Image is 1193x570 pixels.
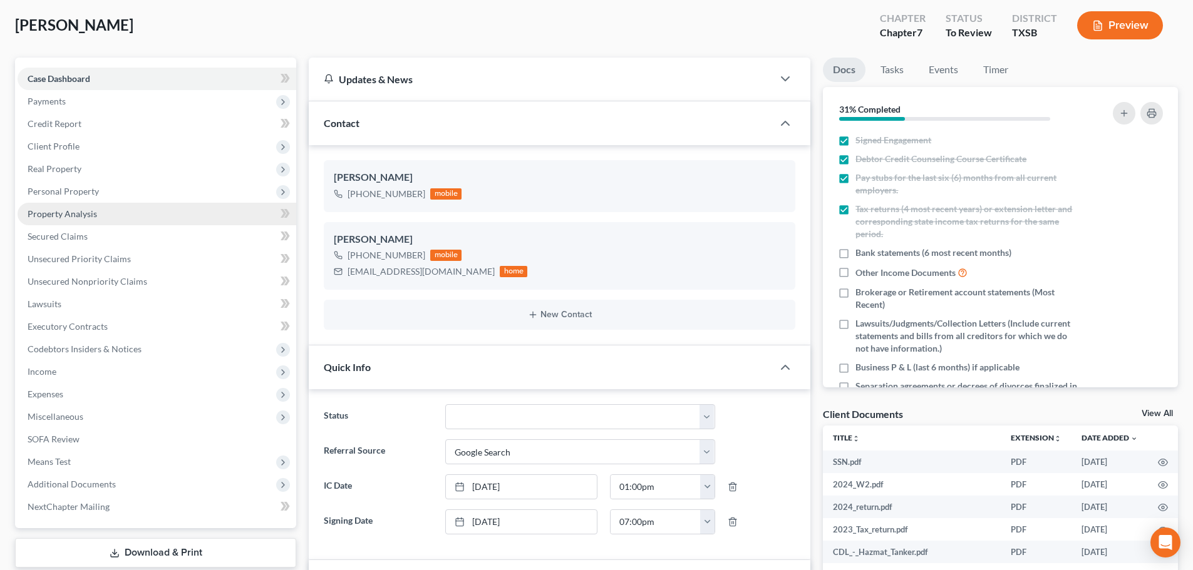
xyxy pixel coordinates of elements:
div: [PERSON_NAME] [334,232,785,247]
label: Status [318,404,438,429]
a: Secured Claims [18,225,296,248]
span: [PERSON_NAME] [15,16,133,34]
a: Date Added expand_more [1082,433,1138,442]
strong: 31% Completed [839,104,901,115]
span: Payments [28,96,66,106]
a: Case Dashboard [18,68,296,90]
div: [PHONE_NUMBER] [348,249,425,262]
td: 2023_Tax_return.pdf [823,518,1001,541]
div: Chapter [880,11,926,26]
a: Credit Report [18,113,296,135]
span: Case Dashboard [28,73,90,84]
span: Means Test [28,456,71,467]
div: To Review [946,26,992,40]
a: Extensionunfold_more [1011,433,1061,442]
div: [PERSON_NAME] [334,170,785,185]
input: -- : -- [611,475,701,499]
span: Contact [324,117,359,129]
div: [EMAIL_ADDRESS][DOMAIN_NAME] [348,265,495,278]
a: Titleunfold_more [833,433,860,442]
td: CDL_-_Hazmat_Tanker.pdf [823,541,1001,563]
td: SSN.pdf [823,450,1001,473]
span: Additional Documents [28,479,116,489]
td: [DATE] [1072,496,1148,518]
span: Other Income Documents [855,267,956,279]
div: Status [946,11,992,26]
a: Property Analysis [18,203,296,225]
a: [DATE] [446,475,597,499]
a: Events [919,58,968,82]
span: Debtor Credit Counseling Course Certificate [855,153,1026,165]
td: PDF [1001,541,1072,563]
div: Open Intercom Messenger [1150,527,1180,557]
a: Executory Contracts [18,315,296,338]
td: [DATE] [1072,518,1148,541]
td: PDF [1001,450,1072,473]
div: Updates & News [324,73,758,86]
input: -- : -- [611,510,701,534]
a: SOFA Review [18,428,296,450]
div: District [1012,11,1057,26]
span: Personal Property [28,186,99,196]
a: Timer [973,58,1018,82]
span: Unsecured Nonpriority Claims [28,276,147,287]
div: Chapter [880,26,926,40]
span: Secured Claims [28,231,88,242]
td: 2024_return.pdf [823,496,1001,518]
i: expand_more [1130,435,1138,442]
a: Lawsuits [18,293,296,315]
div: TXSB [1012,26,1057,40]
div: home [500,266,527,277]
span: NextChapter Mailing [28,501,110,512]
a: View All [1142,409,1173,418]
td: PDF [1001,473,1072,496]
span: Lawsuits/Judgments/Collection Letters (Include current statements and bills from all creditors fo... [855,317,1078,355]
a: Tasks [870,58,914,82]
a: Docs [823,58,865,82]
a: Download & Print [15,538,296,567]
td: [DATE] [1072,541,1148,563]
span: Separation agreements or decrees of divorces finalized in the past 2 years [855,380,1078,405]
div: mobile [430,188,462,200]
div: mobile [430,250,462,261]
div: [PHONE_NUMBER] [348,188,425,200]
span: Unsecured Priority Claims [28,253,131,264]
td: [DATE] [1072,473,1148,496]
span: Income [28,366,56,377]
span: Expenses [28,389,63,399]
span: Executory Contracts [28,321,108,332]
td: 2024_W2.pdf [823,473,1001,496]
i: unfold_more [1054,435,1061,442]
span: Tax returns (4 most recent years) or extension letter and corresponding state income tax returns ... [855,203,1078,240]
span: Signed Engagement [855,134,931,146]
span: Property Analysis [28,208,97,219]
i: unfold_more [852,435,860,442]
span: Credit Report [28,118,81,129]
label: Signing Date [318,509,438,534]
a: Unsecured Nonpriority Claims [18,270,296,293]
td: PDF [1001,496,1072,518]
span: Brokerage or Retirement account statements (Most Recent) [855,286,1078,311]
div: Client Documents [823,407,903,420]
label: Referral Source [318,439,438,464]
a: [DATE] [446,510,597,534]
span: Quick Info [324,361,371,373]
span: Bank statements (6 most recent months) [855,247,1011,259]
button: New Contact [334,310,785,320]
a: Unsecured Priority Claims [18,248,296,270]
span: Pay stubs for the last six (6) months from all current employers. [855,171,1078,196]
span: Lawsuits [28,298,61,309]
td: [DATE] [1072,450,1148,473]
label: IC Date [318,474,438,499]
td: PDF [1001,518,1072,541]
a: NextChapter Mailing [18,496,296,518]
span: Client Profile [28,141,80,151]
span: Miscellaneous [28,411,83,422]
span: Business P & L (last 6 months) if applicable [855,361,1020,374]
span: Codebtors Insiders & Notices [28,344,142,354]
span: 7 [917,26,922,38]
span: Real Property [28,163,81,174]
button: Preview [1077,11,1163,39]
span: SOFA Review [28,434,80,444]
